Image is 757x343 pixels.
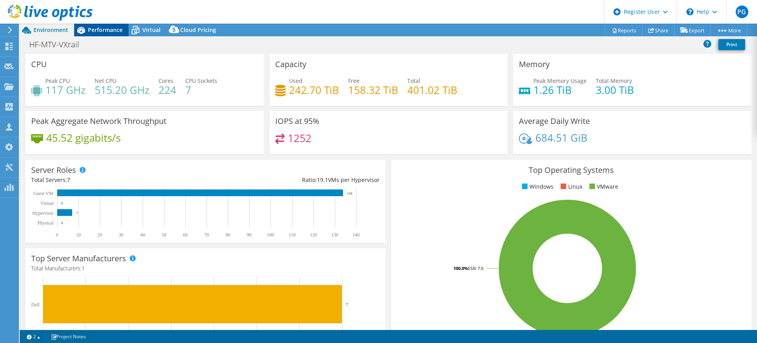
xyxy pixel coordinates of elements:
a: Print [718,39,745,50]
h3: Memory [519,60,550,69]
li: Windows [520,182,554,191]
h4: 515.20 GHz [95,86,149,94]
h4: 45.52 gigabits/s [46,133,121,142]
tspan: ESXi 7.0 [468,265,483,271]
h1: HF-MTV-VXrail [26,40,91,49]
h3: Top Server Manufacturers [31,254,126,263]
h4: 3.00 TiB [596,86,634,94]
span: Total Memory [596,77,632,84]
text: 70 [204,232,209,238]
text: 130 [331,232,338,238]
text: 20 [97,232,102,238]
span: Peak Memory Usage [533,77,587,84]
text: 140 [352,232,360,238]
h3: Server Roles [31,166,76,174]
h3: Capacity [275,60,306,69]
span: Cloud Pricing [180,26,216,34]
a: Share [642,24,675,36]
span: Total [407,77,420,84]
a: 2 [21,332,46,341]
text: 80 [226,232,230,238]
li: VMware [587,182,618,191]
a: Project Notes [45,332,91,341]
text: Virtual [41,201,54,206]
text: 120 [310,232,317,238]
h4: 7 [185,86,217,94]
div: Total Servers: [31,176,205,184]
text: Guest VM [34,191,53,196]
span: CPU Sockets [185,77,217,84]
text: 30 [119,232,123,238]
span: 7 [67,176,70,184]
a: Reports [605,24,643,36]
text: 110 [289,232,296,238]
a: Export [674,24,711,36]
text: 0 [61,201,63,205]
h3: CPU [31,60,47,69]
text: 0 [56,232,58,238]
h4: 1252 [288,134,311,142]
text: 0 [61,221,63,225]
h4: 684.51 GiB [535,133,587,142]
h4: 224 [158,86,176,94]
h4: 1.26 TiB [533,86,587,94]
div: Ratio: VMs per Hypervisor [205,176,380,184]
span: Environment [34,26,68,34]
h4: 158.32 TiB [348,86,398,94]
text: 134 [347,191,352,195]
span: 19.1 [317,176,328,184]
span: Performance [88,26,123,34]
h4: 242.70 TiB [289,86,339,94]
text: 40 [140,232,145,238]
text: 7 [346,302,348,307]
span: Used [289,77,302,84]
span: Cores [158,77,173,84]
text: Dell [31,302,39,307]
h3: IOPS at 95% [275,117,319,126]
span: Peak CPU [45,77,70,84]
tspan: 100.0% [453,265,468,271]
text: 10 [76,232,81,238]
text: Physical [37,220,54,226]
h3: Peak Aggregate Network Throughput [31,117,166,126]
span: Free [348,77,360,84]
text: 60 [183,232,188,238]
span: Net CPU [95,77,116,84]
h3: Top Operating Systems [397,166,746,174]
text: Hypervisor [32,210,54,216]
h3: Average Daily Write [519,117,590,126]
text: 100 [267,232,274,238]
h4: 401.02 TiB [407,86,457,94]
a: More [710,24,747,36]
span: Virtual [142,26,160,34]
li: Linux [559,182,582,191]
span: PG [736,6,748,18]
text: 90 [247,232,252,238]
text: 7 [76,211,78,215]
svg: \n [686,8,694,15]
h4: 117 GHz [45,86,86,94]
h4: Total Manufacturers: [31,264,380,273]
span: 1 [82,264,85,272]
text: 50 [162,232,166,238]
